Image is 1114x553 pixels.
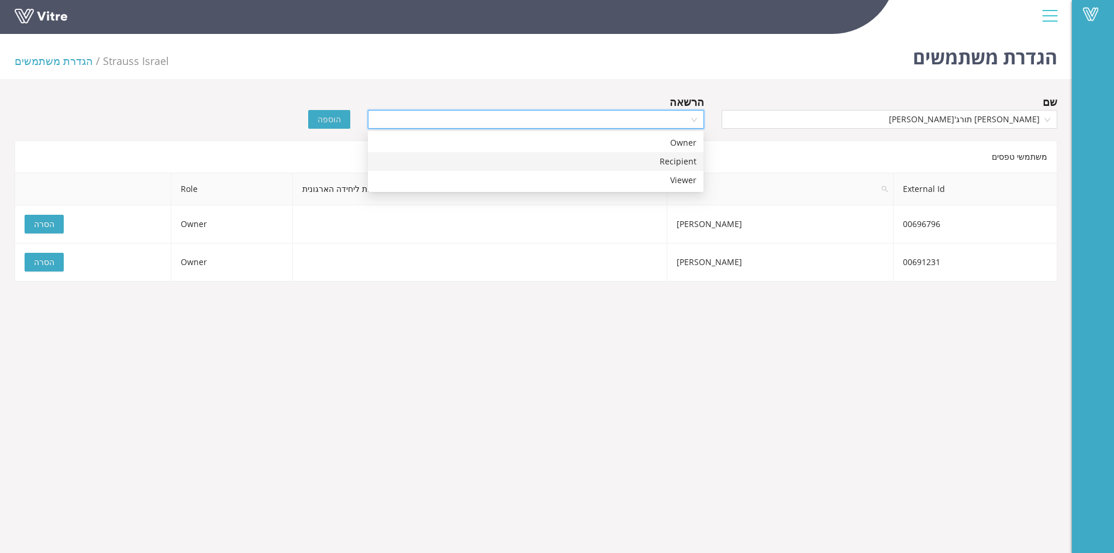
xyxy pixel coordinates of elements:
span: 222 [103,54,169,68]
th: Role [171,173,293,205]
div: משתמשי טפסים [15,140,1057,173]
div: Owner [375,136,696,149]
button: הסרה [25,215,64,233]
th: כל היחידות מתחת ליחידה הארגונית [293,173,667,205]
div: הרשאה [670,94,704,110]
div: Recipient [375,155,696,168]
div: Viewer [375,174,696,187]
h1: הגדרת משתמשים [913,29,1057,79]
th: External Id [894,173,1057,205]
button: הסרה [25,253,64,272]
button: הוספה [308,110,350,129]
span: הסרה [34,218,54,231]
div: Owner [368,133,703,152]
td: [PERSON_NAME] [667,205,894,243]
span: Owner [181,218,207,229]
div: Recipient [368,152,703,171]
span: שחר תורג'מן [729,111,1050,128]
span: Name [667,173,893,205]
div: שם [1043,94,1057,110]
span: Owner [181,256,207,267]
span: search [877,173,893,205]
td: [PERSON_NAME] [667,243,894,281]
li: הגדרת משתמשים [15,53,103,69]
div: Viewer [368,171,703,190]
span: הסרה [34,256,54,269]
span: 00696796 [903,218,940,229]
span: search [881,186,888,193]
span: 00691231 [903,256,940,267]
